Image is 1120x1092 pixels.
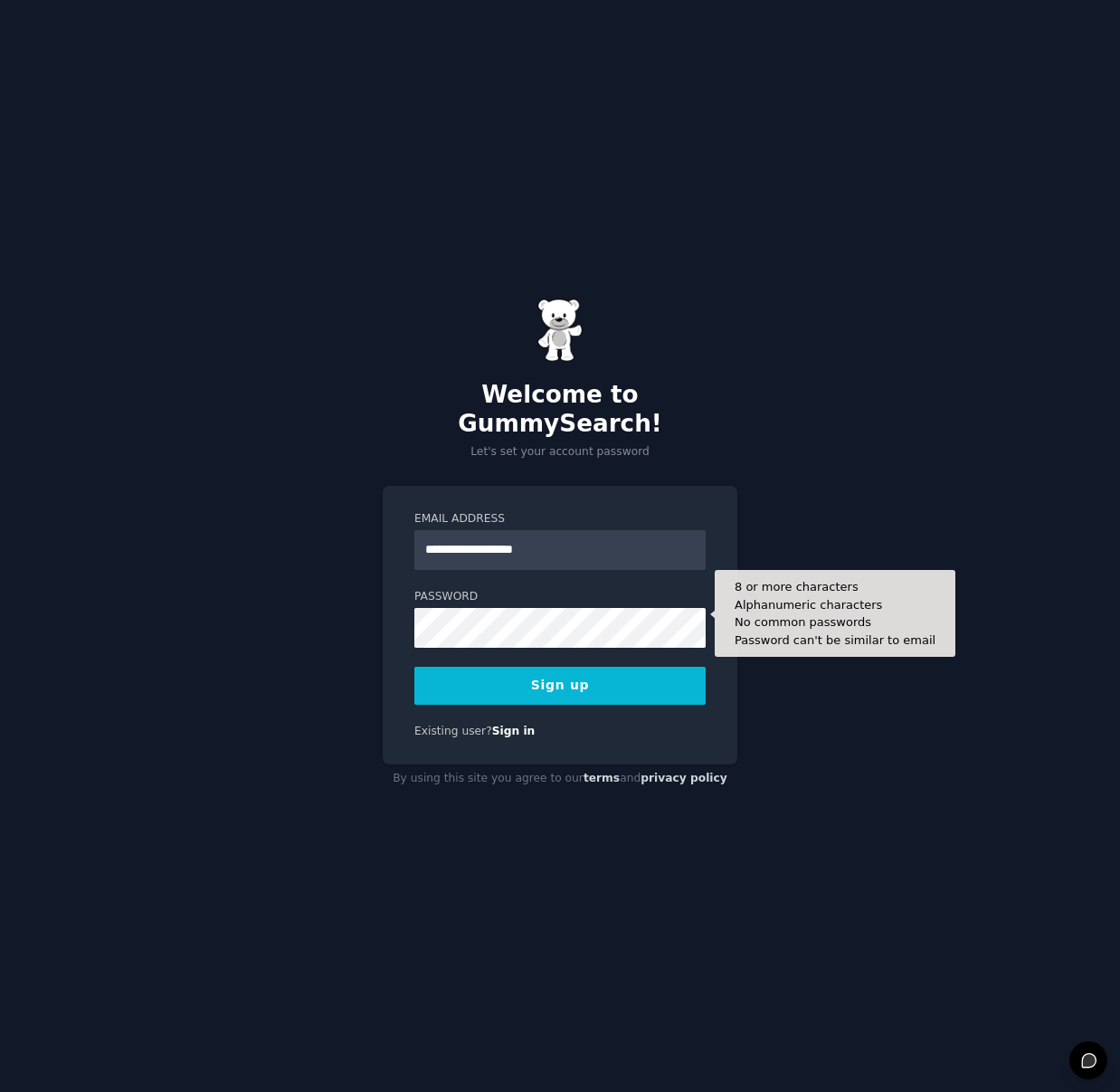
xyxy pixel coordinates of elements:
[383,444,737,461] p: Let's set your account password
[414,667,706,705] button: Sign up
[641,772,727,784] a: privacy policy
[537,299,583,362] img: Gummy Bear
[414,589,706,605] label: Password
[492,725,536,737] a: Sign in
[584,772,620,784] a: terms
[383,764,737,793] div: By using this site you agree to our and
[414,511,706,527] label: Email Address
[383,381,737,438] h2: Welcome to GummySearch!
[414,725,492,737] span: Existing user?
